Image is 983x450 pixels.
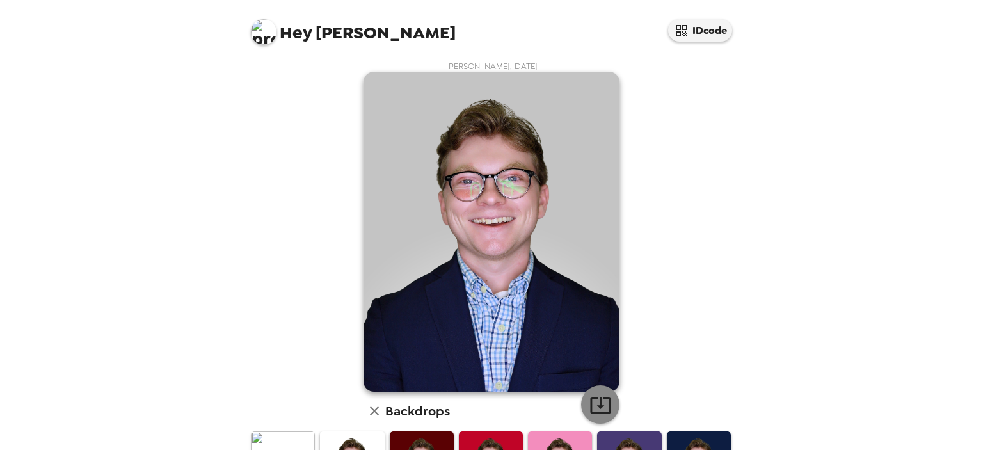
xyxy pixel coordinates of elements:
[251,13,456,42] span: [PERSON_NAME]
[364,72,619,392] img: user
[280,21,312,44] span: Hey
[668,19,732,42] button: IDcode
[446,61,538,72] span: [PERSON_NAME] , [DATE]
[385,401,450,421] h6: Backdrops
[251,19,276,45] img: profile pic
